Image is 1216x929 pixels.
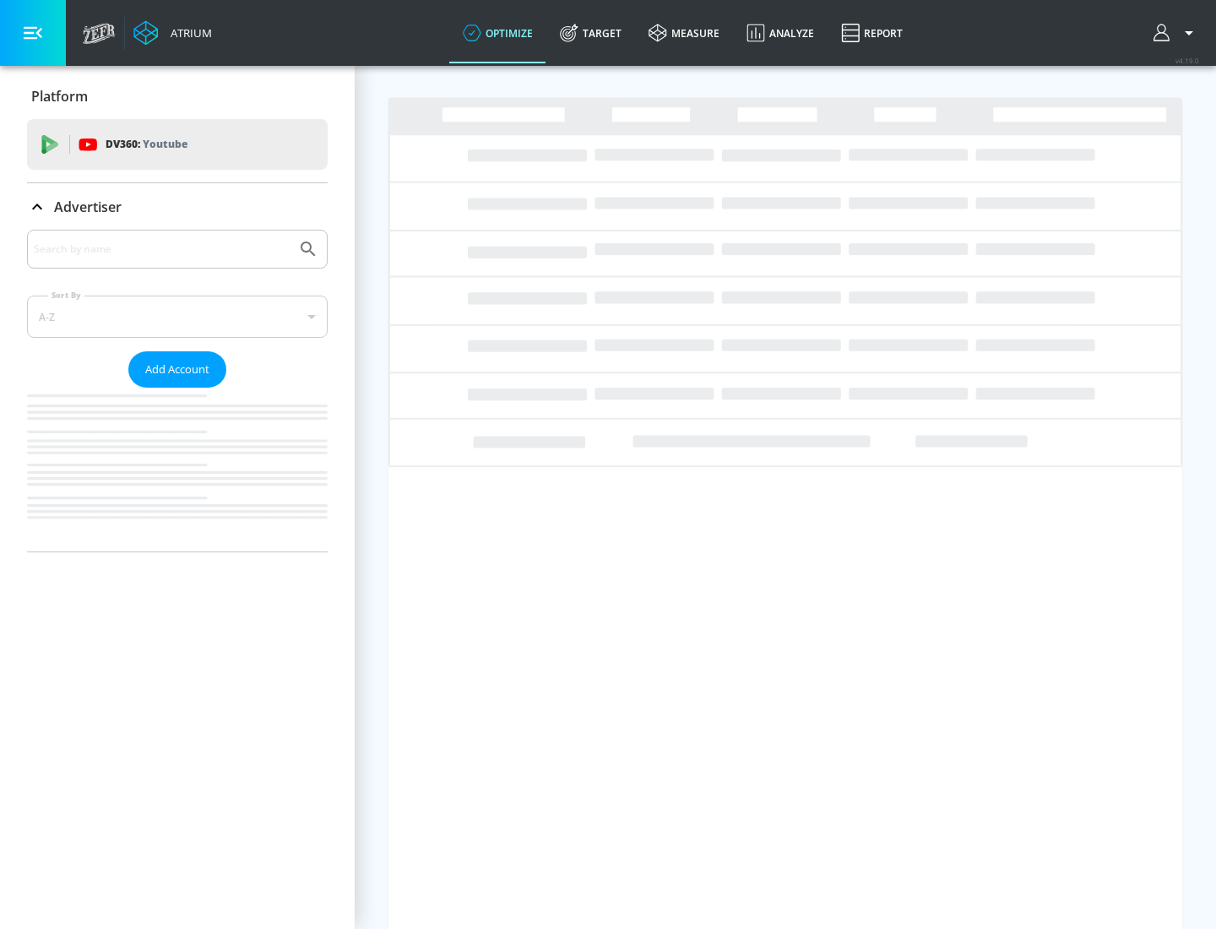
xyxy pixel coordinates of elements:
a: Report [828,3,916,63]
label: Sort By [48,290,84,301]
p: Platform [31,87,88,106]
div: A-Z [27,296,328,338]
nav: list of Advertiser [27,388,328,551]
p: Advertiser [54,198,122,216]
button: Add Account [128,351,226,388]
p: Youtube [143,135,187,153]
span: v 4.19.0 [1175,56,1199,65]
div: Advertiser [27,230,328,551]
div: DV360: Youtube [27,119,328,170]
a: measure [635,3,733,63]
a: Atrium [133,20,212,46]
a: optimize [449,3,546,63]
p: DV360: [106,135,187,154]
a: Target [546,3,635,63]
div: Atrium [164,25,212,41]
div: Advertiser [27,183,328,231]
a: Analyze [733,3,828,63]
input: Search by name [34,238,290,260]
span: Add Account [145,360,209,379]
div: Platform [27,73,328,120]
